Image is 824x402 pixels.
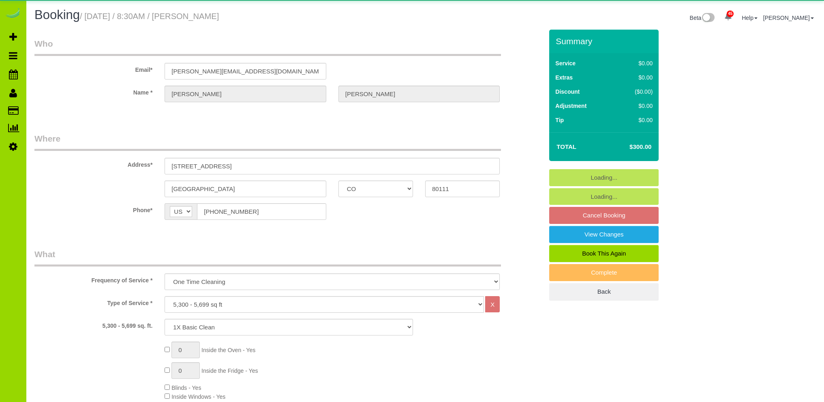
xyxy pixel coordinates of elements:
a: View Changes [549,226,659,243]
label: Phone* [28,203,158,214]
small: / [DATE] / 8:30AM / [PERSON_NAME] [80,12,219,21]
a: Book This Again [549,245,659,262]
input: City* [165,181,326,197]
img: New interface [701,13,715,24]
div: $0.00 [618,116,653,124]
div: $0.00 [618,102,653,110]
legend: Who [34,38,501,56]
span: 45 [727,11,734,17]
input: Zip Code* [425,181,500,197]
img: Automaid Logo [5,8,21,19]
label: Tip [555,116,564,124]
a: Back [549,283,659,300]
label: Service [555,59,576,67]
label: Type of Service * [28,296,158,307]
input: First Name* [165,86,326,102]
legend: Where [34,133,501,151]
span: Blinds - Yes [171,385,201,391]
label: Discount [555,88,580,96]
label: Name * [28,86,158,97]
label: Extras [555,73,573,82]
span: Inside the Oven - Yes [201,347,255,353]
span: Booking [34,8,80,22]
label: Address* [28,158,158,169]
div: $0.00 [618,73,653,82]
label: Email* [28,63,158,74]
a: Help [742,15,758,21]
span: Inside Windows - Yes [171,393,225,400]
input: Last Name* [338,86,500,102]
label: Adjustment [555,102,586,110]
a: 45 [720,8,736,26]
div: ($0.00) [618,88,653,96]
h4: $300.00 [605,144,651,150]
label: 5,300 - 5,699 sq. ft. [28,319,158,330]
a: [PERSON_NAME] [763,15,814,21]
a: Beta [690,15,715,21]
input: Phone* [197,203,326,220]
strong: Total [556,143,576,150]
div: $0.00 [618,59,653,67]
span: Inside the Fridge - Yes [201,368,258,374]
legend: What [34,248,501,267]
label: Frequency of Service * [28,273,158,284]
h3: Summary [556,37,655,46]
input: Email* [165,63,326,80]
